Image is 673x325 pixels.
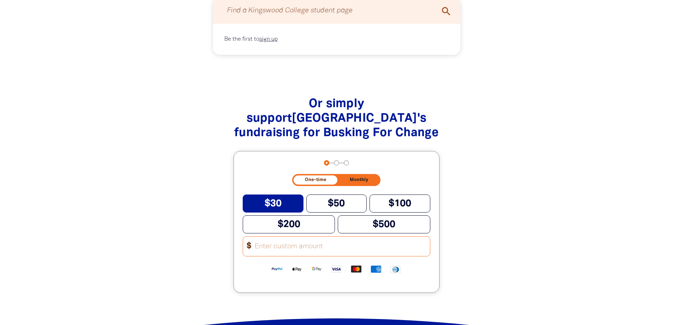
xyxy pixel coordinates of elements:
[219,29,455,49] div: Be the first to
[328,199,345,208] span: $50
[326,265,346,273] img: Visa logo
[441,6,452,17] i: search
[243,259,430,279] div: Available payment methods
[306,195,367,213] button: $50
[278,220,300,229] span: $200
[305,178,326,182] span: One-time
[373,220,395,229] span: $500
[366,265,386,273] img: American Express logo
[243,215,335,233] button: $200
[338,215,430,233] button: $500
[386,265,406,273] img: Diners Club logo
[259,37,278,42] a: sign up
[243,239,252,253] span: $
[250,237,430,256] input: Enter custom amount
[287,265,307,273] img: Apple Pay logo
[265,199,282,208] span: $30
[389,199,411,208] span: $100
[334,160,339,166] button: Navigate to step 2 of 3 to enter your details
[350,178,368,182] span: Monthly
[267,265,287,273] img: Paypal logo
[346,265,366,273] img: Mastercard logo
[243,195,303,213] button: $30
[294,175,337,184] button: One-time
[234,99,439,139] span: Or simply support [GEOGRAPHIC_DATA] 's fundraising for Busking For Change
[292,174,380,186] div: Donation frequency
[344,160,349,166] button: Navigate to step 3 of 3 to enter your payment details
[324,160,329,166] button: Navigate to step 1 of 3 to enter your donation amount
[339,175,379,184] button: Monthly
[219,29,455,49] div: Paginated content
[307,265,326,273] img: Google Pay logo
[370,195,430,213] button: $100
